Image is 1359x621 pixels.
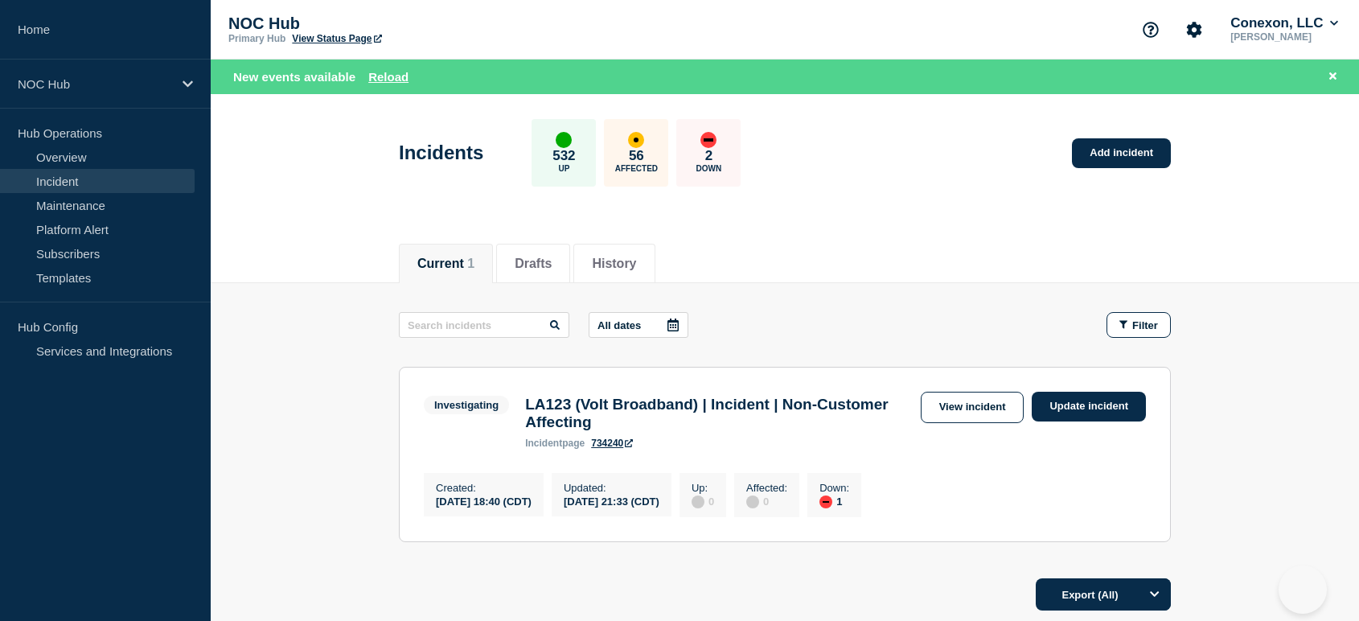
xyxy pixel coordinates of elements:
[1279,565,1327,614] iframe: Help Scout Beacon - Open
[525,396,912,431] h3: LA123 (Volt Broadband) | Incident | Non-Customer Affecting
[1227,31,1341,43] p: [PERSON_NAME]
[556,132,572,148] div: up
[558,164,569,173] p: Up
[436,494,532,508] div: [DATE] 18:40 (CDT)
[705,148,712,164] p: 2
[819,482,849,494] p: Down :
[921,392,1024,423] a: View incident
[692,496,704,508] div: disabled
[564,494,659,508] div: [DATE] 21:33 (CDT)
[591,438,633,449] a: 734240
[1177,13,1211,47] button: Account settings
[1032,392,1146,422] a: Update incident
[228,14,550,33] p: NOC Hub
[1072,138,1171,168] a: Add incident
[525,438,585,449] p: page
[228,33,285,44] p: Primary Hub
[467,257,474,270] span: 1
[564,482,659,494] p: Updated :
[18,77,172,91] p: NOC Hub
[700,132,716,148] div: down
[746,494,787,508] div: 0
[692,482,714,494] p: Up :
[615,164,658,173] p: Affected
[368,70,409,84] button: Reload
[525,438,562,449] span: incident
[399,312,569,338] input: Search incidents
[515,257,552,271] button: Drafts
[1139,578,1171,611] button: Options
[1134,13,1168,47] button: Support
[233,70,355,84] span: New events available
[424,396,509,414] span: Investigating
[552,148,575,164] p: 532
[417,257,474,271] button: Current 1
[1106,312,1171,338] button: Filter
[399,142,483,164] h1: Incidents
[1227,15,1341,31] button: Conexon, LLC
[629,148,644,164] p: 56
[746,482,787,494] p: Affected :
[819,494,849,508] div: 1
[597,319,641,331] p: All dates
[692,494,714,508] div: 0
[628,132,644,148] div: affected
[292,33,381,44] a: View Status Page
[746,496,759,508] div: disabled
[589,312,688,338] button: All dates
[592,257,636,271] button: History
[1132,319,1158,331] span: Filter
[696,164,722,173] p: Down
[819,496,832,508] div: down
[1036,578,1171,611] button: Export (All)
[436,482,532,494] p: Created :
